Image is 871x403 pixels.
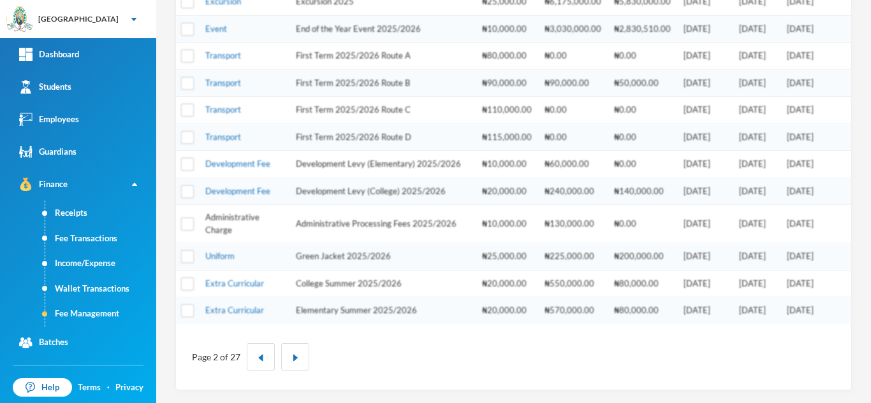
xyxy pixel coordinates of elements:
[608,15,677,43] td: ₦2,830,510.00
[476,43,538,70] td: ₦80,000.00
[289,243,476,271] td: Green Jacket 2025/2026
[289,15,476,43] td: End of the Year Event 2025/2026
[289,297,476,324] td: Elementary Summer 2025/2026
[608,178,677,205] td: ₦140,000.00
[289,97,476,124] td: First Term 2025/2026 Route C
[538,97,608,124] td: ₦0.00
[677,69,733,97] td: [DATE]
[289,178,476,205] td: Development Levy (College) 2025/2026
[538,178,608,205] td: ₦240,000.00
[476,97,538,124] td: ₦110,000.00
[289,43,476,70] td: First Term 2025/2026 Route A
[538,43,608,70] td: ₦0.00
[476,69,538,97] td: ₦90,000.00
[205,159,270,169] a: Development Fee
[780,97,851,124] td: [DATE]
[733,297,780,324] td: [DATE]
[476,178,538,205] td: ₦20,000.00
[205,212,260,235] a: Administrative Charge
[38,13,119,25] div: [GEOGRAPHIC_DATA]
[733,151,780,178] td: [DATE]
[45,276,156,302] a: Wallet Transactions
[205,50,241,60] a: Transport
[78,381,101,394] a: Terms
[780,124,851,151] td: [DATE]
[45,251,156,276] a: Income/Expense
[538,15,608,43] td: ₦3,030,000.00
[780,151,851,178] td: [DATE]
[107,381,110,394] div: ·
[780,178,851,205] td: [DATE]
[13,378,72,397] a: Help
[205,132,241,142] a: Transport
[608,43,677,70] td: ₦0.00
[733,205,780,243] td: [DATE]
[733,97,780,124] td: [DATE]
[780,243,851,271] td: [DATE]
[19,336,68,350] div: Batches
[476,124,538,151] td: ₦115,000.00
[45,301,156,327] a: Fee Management
[476,205,538,243] td: ₦10,000.00
[677,97,733,124] td: [DATE]
[608,243,677,271] td: ₦200,000.00
[19,48,79,61] div: Dashboard
[608,97,677,124] td: ₦0.00
[538,297,608,324] td: ₦570,000.00
[677,124,733,151] td: [DATE]
[677,297,733,324] td: [DATE]
[733,124,780,151] td: [DATE]
[538,243,608,271] td: ₦225,000.00
[205,104,241,115] a: Transport
[677,243,733,271] td: [DATE]
[289,205,476,243] td: Administrative Processing Fees 2025/2026
[733,178,780,205] td: [DATE]
[538,124,608,151] td: ₦0.00
[45,201,156,226] a: Receipts
[733,243,780,271] td: [DATE]
[538,270,608,297] td: ₦550,000.00
[677,205,733,243] td: [DATE]
[733,43,780,70] td: [DATE]
[608,270,677,297] td: ₦80,000.00
[608,205,677,243] td: ₦0.00
[19,145,77,159] div: Guardians
[780,205,851,243] td: [DATE]
[289,151,476,178] td: Development Levy (Elementary) 2025/2026
[677,43,733,70] td: [DATE]
[7,7,33,32] img: logo
[538,205,608,243] td: ₦130,000.00
[608,151,677,178] td: ₦0.00
[780,43,851,70] td: [DATE]
[476,270,538,297] td: ₦20,000.00
[192,350,240,364] div: Page 2 of 27
[538,69,608,97] td: ₦90,000.00
[476,15,538,43] td: ₦10,000.00
[45,226,156,251] a: Fee Transactions
[115,381,143,394] a: Privacy
[780,297,851,324] td: [DATE]
[677,270,733,297] td: [DATE]
[205,305,264,315] a: Extra Curricular
[608,297,677,324] td: ₦80,000.00
[476,243,538,271] td: ₦25,000.00
[780,270,851,297] td: [DATE]
[677,151,733,178] td: [DATE]
[608,69,677,97] td: ₦50,000.00
[733,270,780,297] td: [DATE]
[780,15,851,43] td: [DATE]
[608,124,677,151] td: ₦0.00
[733,69,780,97] td: [DATE]
[677,15,733,43] td: [DATE]
[780,69,851,97] td: [DATE]
[205,278,264,288] a: Extra Curricular
[205,78,241,88] a: Transport
[476,297,538,324] td: ₦20,000.00
[289,270,476,297] td: College Summer 2025/2026
[289,69,476,97] td: First Term 2025/2026 Route B
[733,15,780,43] td: [DATE]
[205,251,235,261] a: Uniform
[205,186,270,196] a: Development Fee
[19,113,79,126] div: Employees
[289,124,476,151] td: First Term 2025/2026 Route D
